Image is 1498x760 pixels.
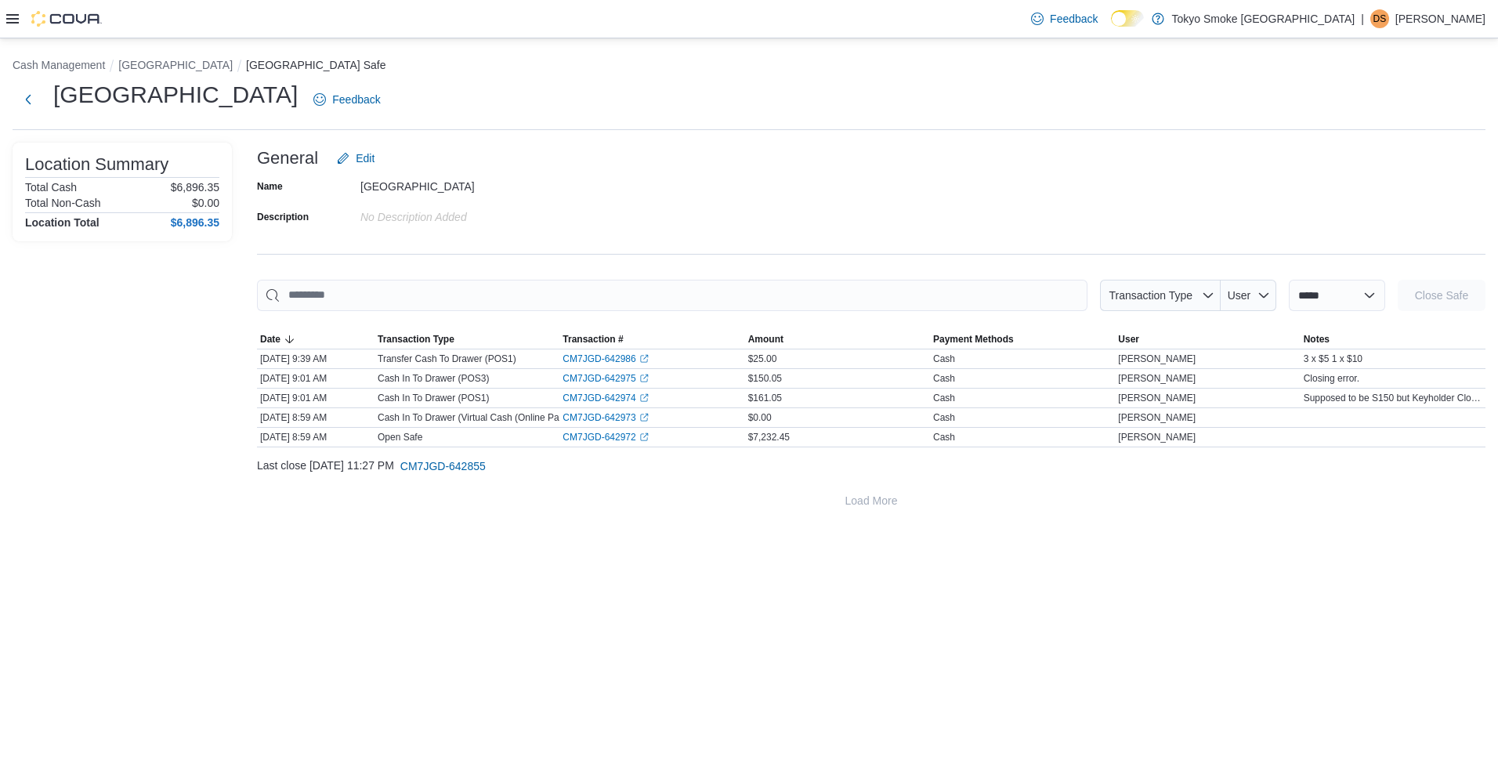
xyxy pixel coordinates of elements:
div: [GEOGRAPHIC_DATA] [360,174,570,193]
div: [DATE] 8:59 AM [257,408,374,427]
span: Closing error. [1304,372,1359,385]
a: CM7JGD-642973External link [563,411,648,424]
button: User [1221,280,1276,311]
button: Transaction # [559,330,744,349]
div: Cash [933,372,955,385]
button: Amount [745,330,930,349]
svg: External link [639,374,649,383]
img: Cova [31,11,102,27]
p: Cash In To Drawer (POS3) [378,372,490,385]
span: 3 x $5 1 x $10 [1304,353,1362,365]
svg: External link [639,432,649,442]
button: Payment Methods [930,330,1115,349]
a: CM7JGD-642986External link [563,353,648,365]
svg: External link [639,393,649,403]
span: $150.05 [748,372,782,385]
p: $6,896.35 [171,181,219,194]
div: Cash [933,431,955,443]
span: User [1118,333,1139,346]
span: Amount [748,333,783,346]
span: $0.00 [748,411,772,424]
span: Transaction Type [1109,289,1192,302]
h4: Location Total [25,216,100,229]
span: [PERSON_NAME] [1118,353,1196,365]
span: User [1228,289,1251,302]
svg: External link [639,413,649,422]
div: [DATE] 9:01 AM [257,389,374,407]
a: Feedback [1025,3,1104,34]
div: [DATE] 9:01 AM [257,369,374,388]
button: Notes [1301,330,1485,349]
button: CM7JGD-642855 [394,451,492,482]
p: [PERSON_NAME] [1395,9,1485,28]
div: Cash [933,411,955,424]
span: [PERSON_NAME] [1118,411,1196,424]
span: Feedback [332,92,380,107]
span: DS [1373,9,1387,28]
div: Cash [933,392,955,404]
h3: General [257,149,318,168]
button: Load More [257,485,1485,516]
span: $161.05 [748,392,782,404]
h6: Total Cash [25,181,77,194]
svg: External link [639,354,649,364]
label: Name [257,180,283,193]
button: Date [257,330,374,349]
span: Date [260,333,280,346]
span: Load More [845,493,898,508]
input: This is a search bar. As you type, the results lower in the page will automatically filter. [257,280,1087,311]
a: Feedback [307,84,386,115]
div: Last close [DATE] 11:27 PM [257,451,1485,482]
div: [DATE] 8:59 AM [257,428,374,447]
span: Edit [356,150,374,166]
p: Transfer Cash To Drawer (POS1) [378,353,516,365]
button: User [1115,330,1300,349]
span: $7,232.45 [748,431,790,443]
div: Destinee Sullivan [1370,9,1389,28]
label: Description [257,211,309,223]
span: Close Safe [1415,288,1468,303]
button: [GEOGRAPHIC_DATA] Safe [246,59,385,71]
a: CM7JGD-642972External link [563,431,648,443]
a: CM7JGD-642974External link [563,392,648,404]
button: Edit [331,143,381,174]
span: Feedback [1050,11,1098,27]
div: No Description added [360,204,570,223]
input: Dark Mode [1111,10,1144,27]
p: Cash In To Drawer (Virtual Cash (Online Payments)) [378,411,595,424]
a: CM7JGD-642975External link [563,372,648,385]
span: [PERSON_NAME] [1118,372,1196,385]
span: Payment Methods [933,333,1014,346]
button: Cash Management [13,59,105,71]
span: CM7JGD-642855 [400,458,486,474]
h1: [GEOGRAPHIC_DATA] [53,79,298,110]
button: [GEOGRAPHIC_DATA] [118,59,233,71]
p: Open Safe [378,431,422,443]
p: Cash In To Drawer (POS1) [378,392,490,404]
h6: Total Non-Cash [25,197,101,209]
span: Notes [1304,333,1330,346]
span: Transaction Type [378,333,454,346]
button: Transaction Type [374,330,559,349]
p: | [1361,9,1364,28]
span: $25.00 [748,353,777,365]
div: Cash [933,353,955,365]
nav: An example of EuiBreadcrumbs [13,57,1485,76]
span: Transaction # [563,333,623,346]
p: $0.00 [192,197,219,209]
h4: $6,896.35 [171,216,219,229]
button: Close Safe [1398,280,1485,311]
div: [DATE] 9:39 AM [257,349,374,368]
span: [PERSON_NAME] [1118,392,1196,404]
button: Transaction Type [1100,280,1221,311]
h3: Location Summary [25,155,168,174]
span: [PERSON_NAME] [1118,431,1196,443]
span: Supposed to be S150 but Keyholder Closed Wrong - [DATE] [1304,392,1482,404]
p: Tokyo Smoke [GEOGRAPHIC_DATA] [1172,9,1355,28]
button: Next [13,84,44,115]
